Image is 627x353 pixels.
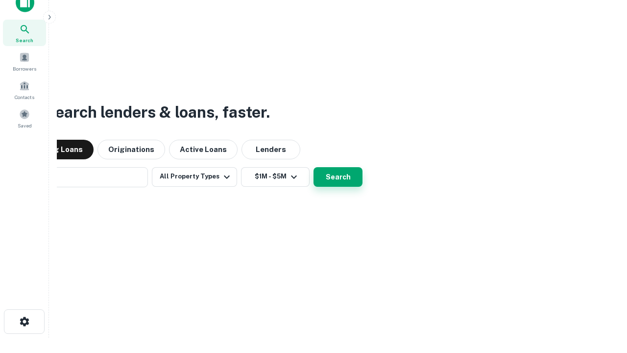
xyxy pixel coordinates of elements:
[3,76,46,103] a: Contacts
[241,167,310,187] button: $1M - $5M
[97,140,165,159] button: Originations
[3,20,46,46] a: Search
[578,275,627,322] iframe: Chat Widget
[152,167,237,187] button: All Property Types
[18,122,32,129] span: Saved
[13,65,36,73] span: Borrowers
[169,140,238,159] button: Active Loans
[45,101,270,124] h3: Search lenders & loans, faster.
[15,93,34,101] span: Contacts
[16,36,33,44] span: Search
[313,167,362,187] button: Search
[3,105,46,131] a: Saved
[3,48,46,75] a: Borrowers
[241,140,300,159] button: Lenders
